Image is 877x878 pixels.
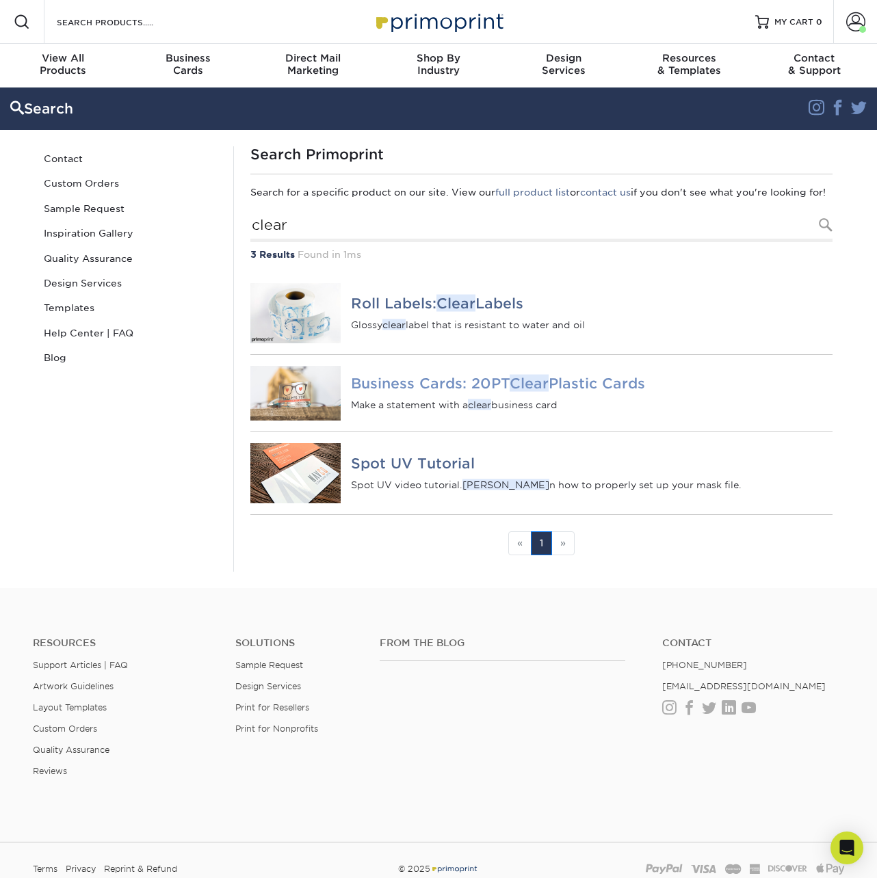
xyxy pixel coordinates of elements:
a: DesignServices [501,44,627,88]
a: Spot UV Tutorial Spot UV Tutorial Spot UV video tutorial.[PERSON_NAME]n how to properly set up yo... [250,432,833,514]
a: full product list [495,187,570,198]
p: Make a statement with a business card [351,397,833,411]
a: Reviews [33,766,67,776]
span: Business [125,52,250,64]
a: Templates [38,295,223,320]
a: contact us [580,187,631,198]
div: Open Intercom Messenger [830,832,863,864]
a: Business Cards: 20PT Clear Plastic Cards Business Cards: 20PTClearPlastic Cards Make a statement ... [250,355,833,431]
a: 1 [531,531,552,555]
a: Quality Assurance [33,745,109,755]
p: Search for a specific product on our site. View our or if you don't see what you're looking for! [250,185,833,199]
a: Artwork Guidelines [33,681,114,691]
span: MY CART [774,16,813,28]
h1: Search Primoprint [250,146,833,163]
h4: Spot UV Tutorial [351,455,833,472]
img: Primoprint [430,864,478,874]
a: Direct MailMarketing [250,44,376,88]
a: [EMAIL_ADDRESS][DOMAIN_NAME] [662,681,826,691]
a: [PHONE_NUMBER] [662,660,747,670]
a: Help Center | FAQ [38,321,223,345]
span: 0 [816,17,822,27]
a: Roll Labels: Clear Labels Roll Labels:ClearLabels Glossyclearlabel that is resistant to water and... [250,272,833,354]
a: Sample Request [235,660,303,670]
a: Sample Request [38,196,223,221]
em: Clear [510,375,549,392]
a: Inspiration Gallery [38,221,223,245]
a: Print for Nonprofits [235,723,318,734]
a: Contact [662,637,844,649]
div: Marketing [250,52,376,77]
em: Clear [436,295,475,312]
h4: Solutions [235,637,359,649]
span: Design [501,52,627,64]
span: Found in 1ms [298,249,361,260]
em: clear [468,399,491,410]
em: clear [382,319,406,330]
p: Spot UV video tutorial. n how to properly set up your mask file. [351,477,833,491]
a: Quality Assurance [38,246,223,271]
a: Resources& Templates [627,44,752,88]
a: Contact& Support [752,44,877,88]
em: [PERSON_NAME] [462,479,549,490]
span: Resources [627,52,752,64]
span: Direct Mail [250,52,376,64]
a: Design Services [38,271,223,295]
a: Contact [38,146,223,171]
a: Custom Orders [38,171,223,196]
a: Design Services [235,681,301,691]
a: Blog [38,345,223,370]
a: Shop ByIndustry [376,44,501,88]
iframe: Google Customer Reviews [3,836,116,873]
h4: Roll Labels: Labels [351,295,833,312]
a: Print for Resellers [235,702,309,713]
a: BusinessCards [125,44,250,88]
div: Services [501,52,627,77]
img: Spot UV Tutorial [250,443,341,503]
div: & Templates [627,52,752,77]
span: Shop By [376,52,501,64]
img: Roll Labels: Clear Labels [250,283,341,343]
p: Glossy label that is resistant to water and oil [351,317,833,331]
div: & Support [752,52,877,77]
a: Layout Templates [33,702,107,713]
strong: 3 Results [250,249,295,260]
span: Contact [752,52,877,64]
input: SEARCH PRODUCTS..... [55,14,189,30]
a: Custom Orders [33,723,97,734]
h4: Resources [33,637,215,649]
input: Search Products... [250,211,833,242]
img: Primoprint [370,7,507,36]
a: Support Articles | FAQ [33,660,128,670]
img: Business Cards: 20PT Clear Plastic Cards [250,366,341,421]
h4: From the Blog [380,637,626,649]
div: Industry [376,52,501,77]
h4: Business Cards: 20PT Plastic Cards [351,375,833,392]
div: Cards [125,52,250,77]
